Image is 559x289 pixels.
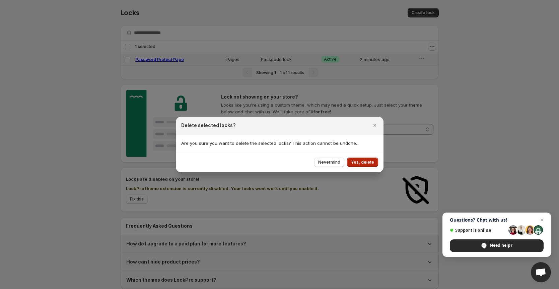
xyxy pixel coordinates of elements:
[450,228,506,233] span: Support is online
[450,239,544,252] span: Need help?
[351,160,374,165] span: Yes, delete
[370,121,379,130] button: Close
[181,140,378,147] p: Are you sure you want to delete the selected locks? This action cannot be undone.
[347,158,378,167] button: Yes, delete
[531,262,551,282] a: Open chat
[450,217,544,223] span: Questions? Chat with us!
[490,242,512,248] span: Need help?
[318,160,340,165] span: Nevermind
[314,158,344,167] button: Nevermind
[181,122,236,129] h2: Delete selected locks?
